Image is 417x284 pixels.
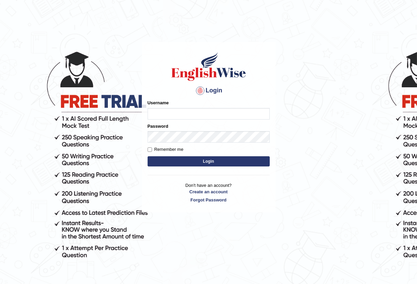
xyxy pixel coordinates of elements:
[148,146,184,153] label: Remember me
[148,85,270,96] h4: Login
[148,156,270,166] button: Login
[148,189,270,195] a: Create an account
[148,100,169,106] label: Username
[148,147,152,152] input: Remember me
[170,51,247,82] img: Logo of English Wise sign in for intelligent practice with AI
[148,197,270,203] a: Forgot Password
[148,123,168,129] label: Password
[148,182,270,203] p: Don't have an account?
